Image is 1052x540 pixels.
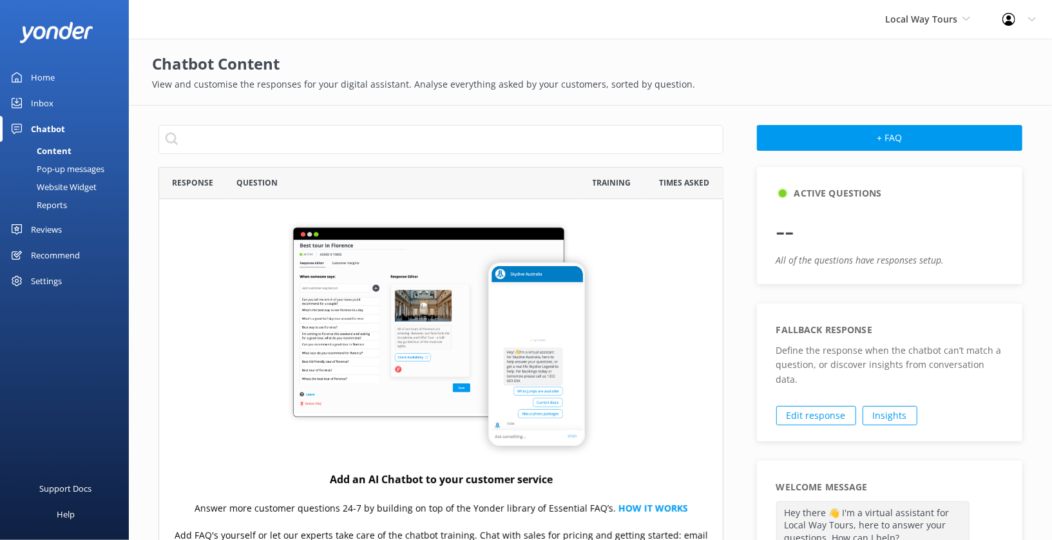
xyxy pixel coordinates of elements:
span: Times Asked [659,177,709,189]
span: Response [173,177,214,189]
h4: Add an AI Chatbot to your customer service [330,472,553,488]
div: Help [57,501,75,527]
div: Reviews [31,217,62,242]
a: Edit response [776,406,856,425]
span: Training [593,177,631,189]
span: Question [236,177,278,189]
img: chatbot... [287,221,596,458]
h5: Active Questions [794,186,882,200]
div: Inbox [31,90,53,116]
div: Reports [8,196,67,214]
a: Website Widget [8,178,129,196]
div: Chatbot [31,116,65,142]
a: Reports [8,196,129,214]
div: Content [8,142,72,160]
a: HOW IT WORKS [618,502,688,514]
p: Define the response when the chatbot can’t match a question, or discover insights from conversati... [776,343,1003,387]
h5: Fallback response [776,323,872,337]
h2: Chatbot Content [153,52,1029,76]
div: Settings [31,268,62,294]
img: yonder-white-logo.png [19,22,93,43]
span: Local Way Tours [885,13,957,25]
p: -- [776,207,1003,253]
div: Home [31,64,55,90]
i: All of the questions have responses setup. [776,254,944,266]
div: Pop-up messages [8,160,104,178]
a: Pop-up messages [8,160,129,178]
a: Insights [863,406,917,425]
div: Recommend [31,242,80,268]
p: View and customise the responses for your digital assistant. Analyse everything asked by your cus... [153,77,1029,92]
p: Answer more customer questions 24-7 by building on top of the Yonder library of Essential FAQ’s. [195,501,688,516]
div: Website Widget [8,178,97,196]
div: Support Docs [40,476,92,501]
h5: Welcome Message [776,480,868,494]
a: Content [8,142,129,160]
button: + FAQ [757,125,1022,151]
